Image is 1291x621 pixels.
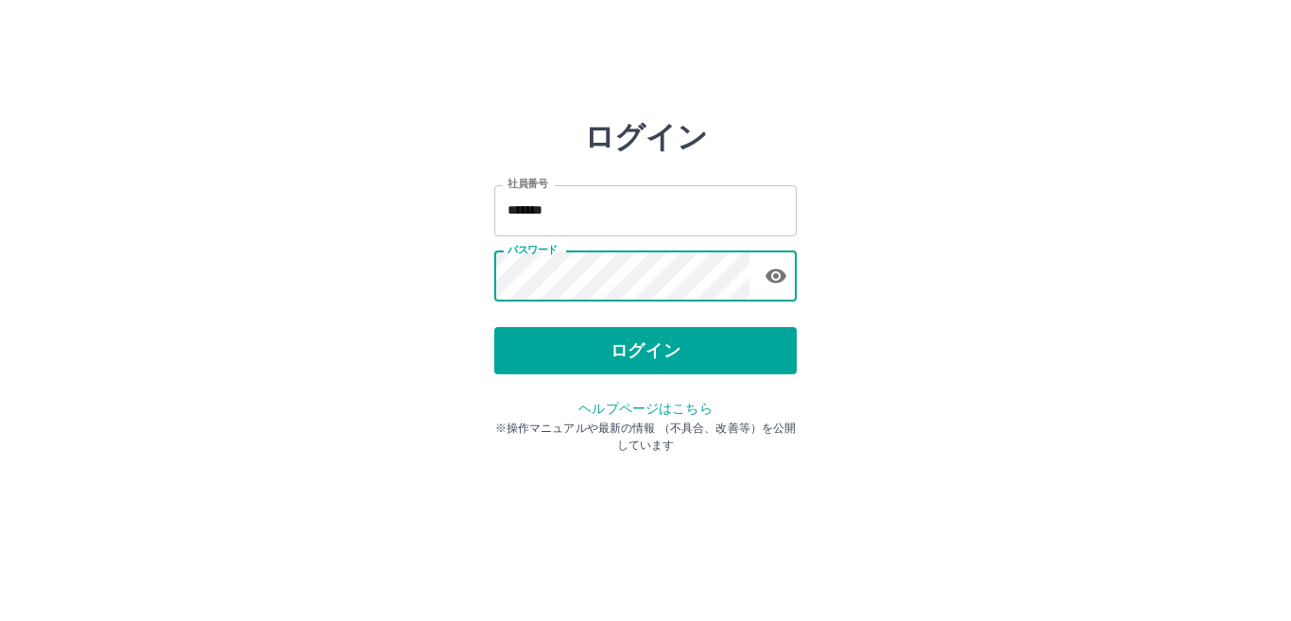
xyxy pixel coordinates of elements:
[494,327,797,374] button: ログイン
[494,420,797,454] p: ※操作マニュアルや最新の情報 （不具合、改善等）を公開しています
[508,177,547,191] label: 社員番号
[584,119,708,155] h2: ログイン
[508,243,558,257] label: パスワード
[578,401,712,416] a: ヘルプページはこちら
